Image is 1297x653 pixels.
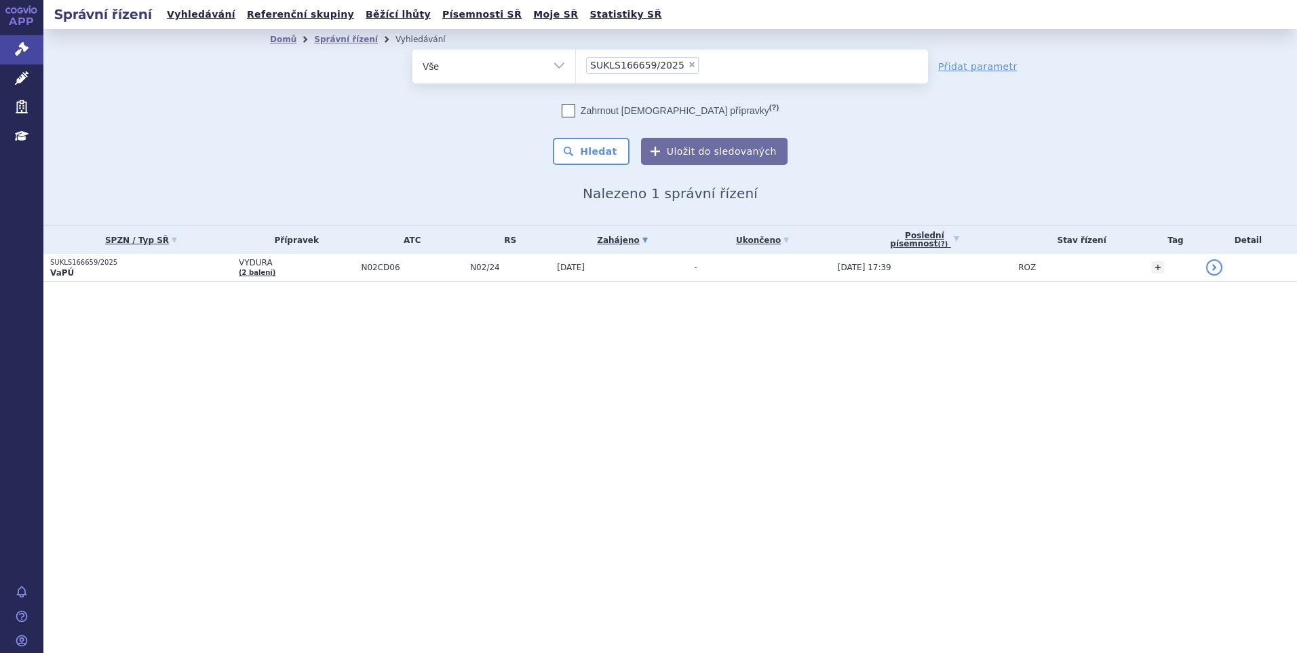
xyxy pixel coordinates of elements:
span: SUKLS166659/2025 [590,60,684,70]
span: [DATE] [557,263,585,272]
th: Stav řízení [1011,226,1145,254]
span: VYDURA [239,258,354,267]
a: detail [1206,259,1222,276]
abbr: (?) [937,240,948,248]
span: N02/24 [470,263,550,272]
a: Moje SŘ [529,5,582,24]
a: Poslednípísemnost(?) [838,226,1011,254]
span: N02CD06 [361,263,463,272]
a: Referenční skupiny [243,5,358,24]
a: Přidat parametr [938,60,1018,73]
label: Zahrnout [DEMOGRAPHIC_DATA] přípravky [562,104,779,117]
span: ROZ [1018,263,1036,272]
th: Přípravek [232,226,354,254]
a: Domů [270,35,296,44]
p: SUKLS166659/2025 [50,258,232,267]
th: RS [463,226,550,254]
a: Statistiky SŘ [585,5,665,24]
button: Uložit do sledovaných [641,138,788,165]
a: Zahájeno [557,231,687,250]
th: Tag [1145,226,1199,254]
a: Vyhledávání [163,5,239,24]
a: Písemnosti SŘ [438,5,526,24]
span: - [695,263,697,272]
a: + [1152,261,1164,274]
a: SPZN / Typ SŘ [50,231,232,250]
span: Nalezeno 1 správní řízení [583,185,758,202]
button: Hledat [553,138,630,165]
th: ATC [354,226,463,254]
strong: VaPÚ [50,268,74,278]
input: SUKLS166659/2025 [703,56,710,73]
a: Běžící lhůty [362,5,435,24]
a: (2 balení) [239,269,275,276]
a: Správní řízení [314,35,378,44]
li: Vyhledávání [395,29,463,50]
a: Ukončeno [695,231,831,250]
h2: Správní řízení [43,5,163,24]
abbr: (?) [769,103,779,112]
th: Detail [1199,226,1297,254]
span: × [688,60,696,69]
span: [DATE] 17:39 [838,263,891,272]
